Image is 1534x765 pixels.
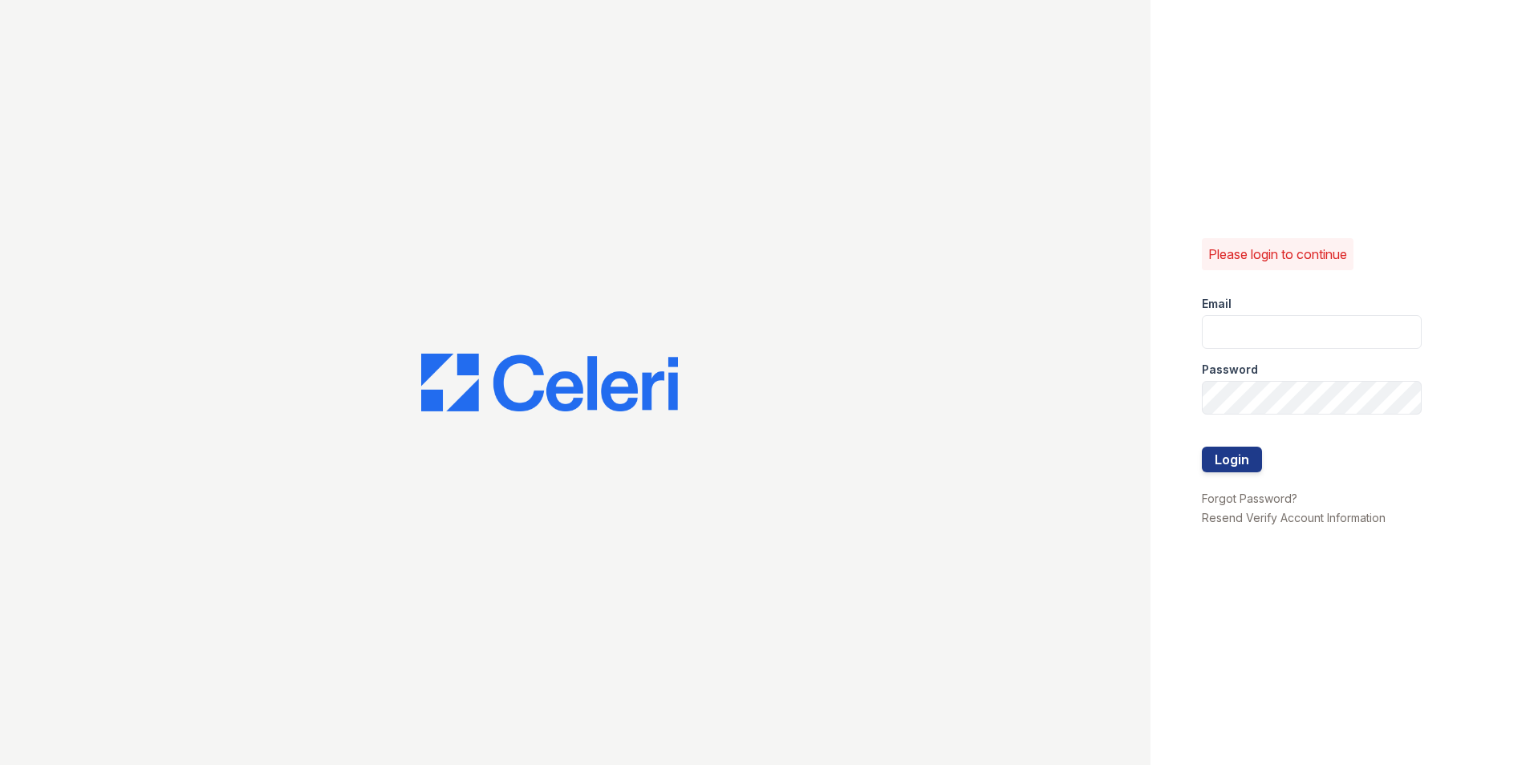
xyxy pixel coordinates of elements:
button: Login [1202,447,1262,472]
label: Password [1202,362,1258,378]
img: CE_Logo_Blue-a8612792a0a2168367f1c8372b55b34899dd931a85d93a1a3d3e32e68fde9ad4.png [421,354,678,411]
p: Please login to continue [1208,245,1347,264]
label: Email [1202,296,1232,312]
a: Forgot Password? [1202,492,1297,505]
a: Resend Verify Account Information [1202,511,1386,524]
